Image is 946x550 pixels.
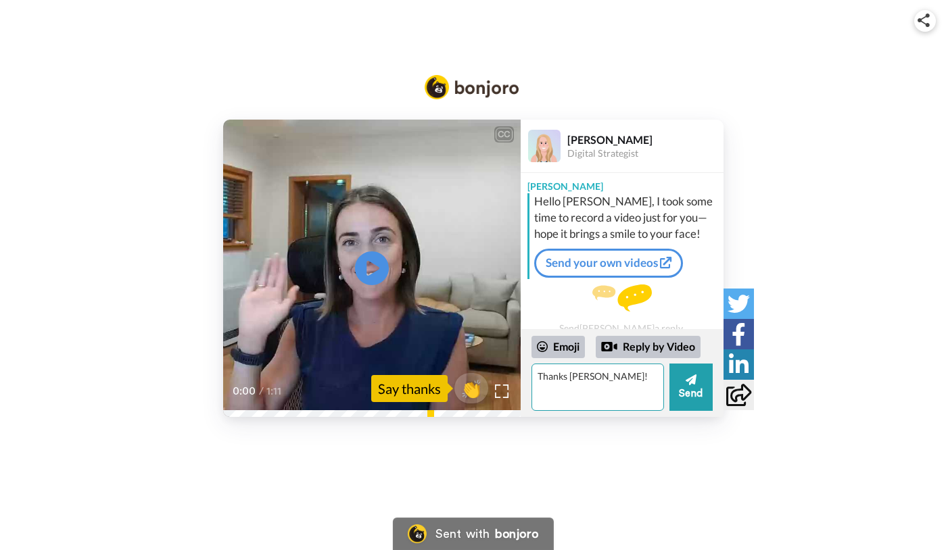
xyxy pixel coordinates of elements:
[521,284,724,334] div: Send [PERSON_NAME] a reply.
[531,336,585,357] div: Emoji
[425,75,519,99] img: Bonjoro Logo
[601,339,617,355] div: Reply by Video
[495,384,509,398] img: Full screen
[259,383,264,399] span: /
[567,148,723,159] div: Digital Strategist
[596,336,701,359] div: Reply by Video
[567,133,723,146] div: [PERSON_NAME]
[454,373,488,403] button: 👏
[528,130,561,162] img: Profile Image
[521,173,724,193] div: [PERSON_NAME]
[233,383,256,399] span: 0:00
[534,249,683,277] a: Send your own videos
[918,14,930,27] img: ic_share.svg
[454,378,488,399] span: 👏
[669,364,713,411] button: Send
[534,193,720,242] div: Hello [PERSON_NAME], I took some time to record a video just for you—hope it brings a smile to yo...
[371,375,448,402] div: Say thanks
[496,128,513,141] div: CC
[266,383,290,399] span: 1:11
[592,284,652,311] img: message.svg
[531,364,664,411] textarea: Thanks [PERSON_NAME]!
